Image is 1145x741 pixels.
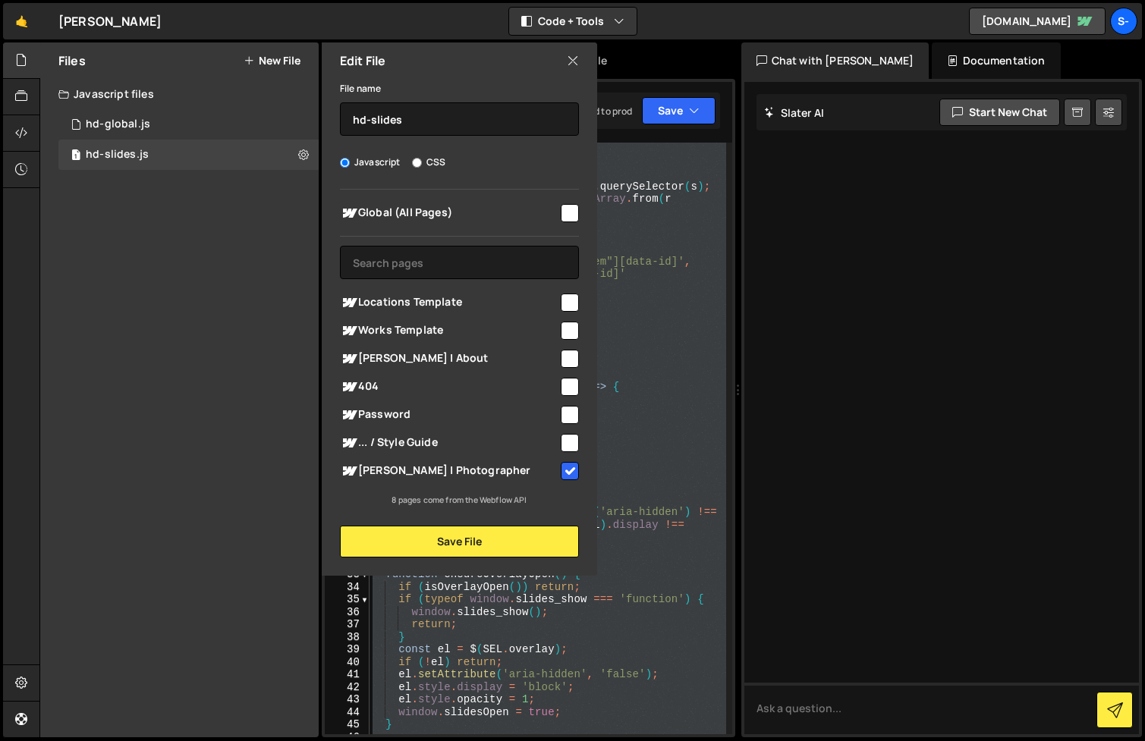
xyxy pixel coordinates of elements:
[325,693,370,706] div: 43
[340,102,579,136] input: Name
[392,495,527,505] small: 8 pages come from the Webflow API
[764,105,825,120] h2: Slater AI
[340,350,558,368] span: [PERSON_NAME] | About
[58,52,86,69] h2: Files
[325,631,370,644] div: 38
[340,52,385,69] h2: Edit File
[325,643,370,656] div: 39
[741,42,930,79] div: Chat with [PERSON_NAME]
[340,406,558,424] span: Password
[969,8,1106,35] a: [DOMAIN_NAME]
[325,668,370,681] div: 41
[939,99,1060,126] button: Start new chat
[58,140,319,170] div: 17020/47060.js
[325,718,370,731] div: 45
[244,55,300,67] button: New File
[340,526,579,557] button: Save File
[325,618,370,631] div: 37
[40,79,319,109] div: Javascript files
[340,158,350,168] input: Javascript
[325,606,370,619] div: 36
[340,434,558,452] span: ... / Style Guide
[412,155,445,170] label: CSS
[557,105,633,118] div: Not saved to prod
[325,681,370,694] div: 42
[1110,8,1137,35] a: s-
[509,8,637,35] button: Code + Tools
[340,378,558,396] span: 404
[340,462,558,480] span: [PERSON_NAME] | Photographer
[325,706,370,719] div: 44
[412,158,422,168] input: CSS
[340,294,558,312] span: Locations Template
[932,42,1060,79] div: Documentation
[325,581,370,594] div: 34
[340,81,381,96] label: File name
[86,148,149,162] div: hd-slides.js
[86,118,150,131] div: hd-global.js
[325,656,370,669] div: 40
[340,246,579,279] input: Search pages
[71,150,80,162] span: 1
[58,109,319,140] div: 17020/46749.js
[340,155,401,170] label: Javascript
[340,204,558,222] span: Global (All Pages)
[325,593,370,606] div: 35
[3,3,40,39] a: 🤙
[340,322,558,340] span: Works Template
[58,12,162,30] div: [PERSON_NAME]
[642,97,716,124] button: Save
